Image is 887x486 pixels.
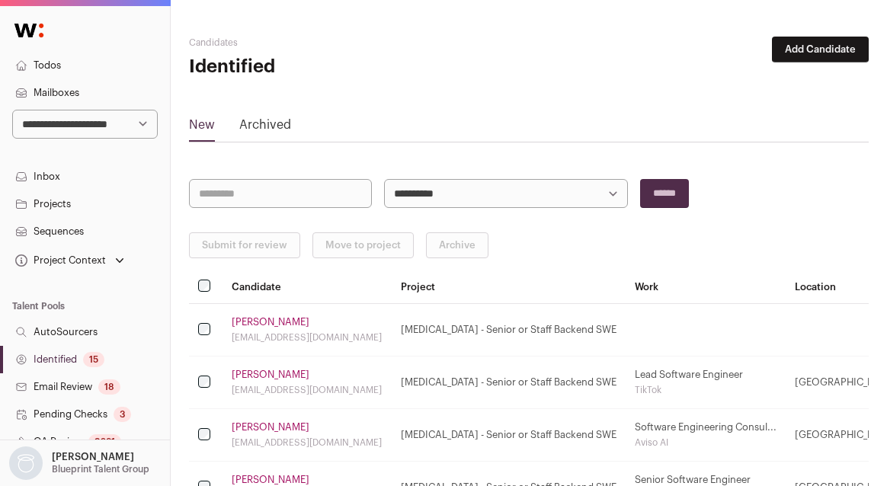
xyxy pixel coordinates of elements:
img: Wellfound [6,15,52,46]
div: 15 [83,352,104,367]
h2: Candidates [189,37,415,49]
button: Open dropdown [6,446,152,480]
div: 3 [114,407,131,422]
td: [MEDICAL_DATA] - Senior or Staff Backend SWE [392,357,626,409]
a: Archived [239,116,291,140]
button: Add Candidate [772,37,869,62]
div: [EMAIL_ADDRESS][DOMAIN_NAME] [232,384,383,396]
a: [PERSON_NAME] [232,369,309,381]
p: [PERSON_NAME] [52,451,134,463]
td: Lead Software Engineer [626,357,786,409]
h1: Identified [189,55,415,79]
button: Open dropdown [12,250,127,271]
div: Aviso AI [635,436,777,449]
td: [MEDICAL_DATA] - Senior or Staff Backend SWE [392,409,626,462]
a: New [189,116,215,140]
th: Candidate [223,270,392,304]
div: [EMAIL_ADDRESS][DOMAIN_NAME] [232,331,383,344]
th: Work [626,270,786,304]
div: TikTok [635,384,777,396]
a: [PERSON_NAME] [232,474,309,486]
th: Project [392,270,626,304]
div: Project Context [12,254,106,267]
div: 9231 [88,434,121,449]
div: 18 [98,379,120,395]
td: [MEDICAL_DATA] - Senior or Staff Backend SWE [392,304,626,357]
p: Blueprint Talent Group [52,463,149,475]
a: [PERSON_NAME] [232,421,309,433]
a: [PERSON_NAME] [232,316,309,328]
div: [EMAIL_ADDRESS][DOMAIN_NAME] [232,436,383,449]
img: nopic.png [9,446,43,480]
td: Software Engineering Consul... [626,409,786,462]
